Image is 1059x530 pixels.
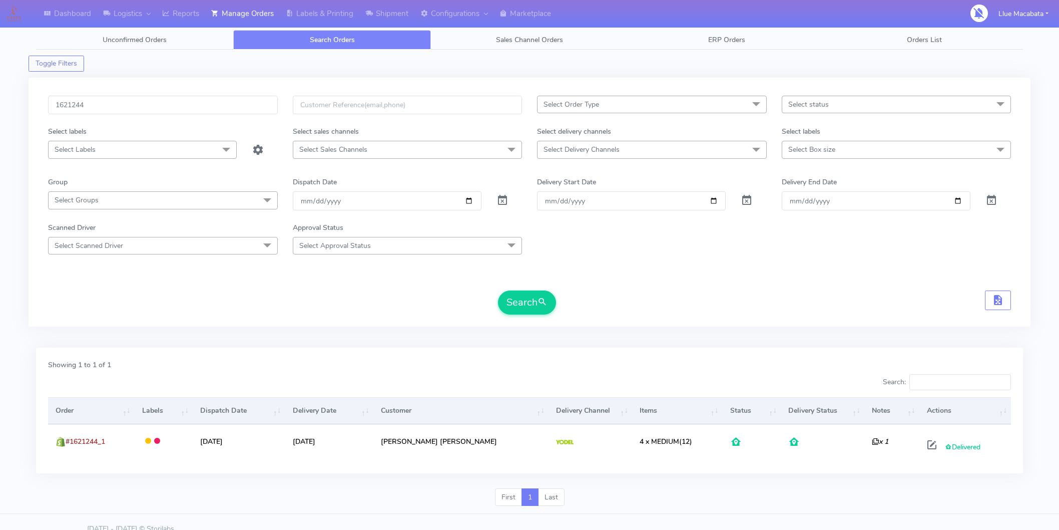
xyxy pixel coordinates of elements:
[496,35,563,45] span: Sales Channel Orders
[708,35,745,45] span: ERP Orders
[544,145,620,154] span: Select Delivery Channels
[135,397,193,424] th: Labels: activate to sort column ascending
[781,397,864,424] th: Delivery Status: activate to sort column ascending
[907,35,942,45] span: Orders List
[55,195,99,205] span: Select Groups
[293,222,343,233] label: Approval Status
[103,35,167,45] span: Unconfirmed Orders
[723,397,781,424] th: Status: activate to sort column ascending
[48,96,278,114] input: Order Id
[521,488,539,506] a: 1
[373,424,549,458] td: [PERSON_NAME] [PERSON_NAME]
[919,397,1011,424] th: Actions: activate to sort column ascending
[537,177,596,187] label: Delivery Start Date
[788,145,835,154] span: Select Box size
[193,424,285,458] td: [DATE]
[556,440,574,445] img: Yodel
[640,437,679,446] span: 4 x MEDIUM
[193,397,285,424] th: Dispatch Date: activate to sort column ascending
[549,397,632,424] th: Delivery Channel: activate to sort column ascending
[991,4,1056,24] button: Llue Macabata
[544,100,599,109] span: Select Order Type
[285,424,373,458] td: [DATE]
[48,397,135,424] th: Order: activate to sort column ascending
[945,442,980,452] span: Delivered
[788,100,829,109] span: Select status
[373,397,549,424] th: Customer: activate to sort column ascending
[782,126,820,137] label: Select labels
[782,177,837,187] label: Delivery End Date
[883,374,1011,390] label: Search:
[66,437,105,446] span: #1621244_1
[293,126,359,137] label: Select sales channels
[872,437,888,446] i: x 1
[537,126,611,137] label: Select delivery channels
[293,177,337,187] label: Dispatch Date
[55,145,96,154] span: Select Labels
[299,241,371,250] span: Select Approval Status
[55,241,123,250] span: Select Scanned Driver
[310,35,355,45] span: Search Orders
[632,397,723,424] th: Items: activate to sort column ascending
[285,397,373,424] th: Delivery Date: activate to sort column ascending
[48,177,68,187] label: Group
[48,222,96,233] label: Scanned Driver
[640,437,692,446] span: (12)
[48,126,87,137] label: Select labels
[909,374,1011,390] input: Search:
[299,145,367,154] span: Select Sales Channels
[29,56,84,72] button: Toggle Filters
[293,96,522,114] input: Customer Reference(email,phone)
[36,30,1023,50] ul: Tabs
[864,397,919,424] th: Notes: activate to sort column ascending
[56,437,66,447] img: shopify.png
[48,360,111,370] label: Showing 1 to 1 of 1
[498,291,556,315] button: Search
